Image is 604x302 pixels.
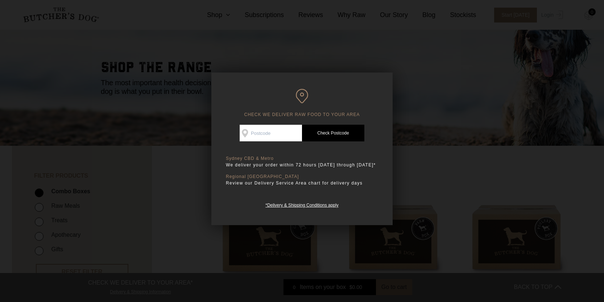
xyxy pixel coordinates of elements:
p: Regional [GEOGRAPHIC_DATA] [226,174,378,179]
a: Check Postcode [302,125,364,141]
input: Postcode [240,125,302,141]
p: We deliver your order within 72 hours [DATE] through [DATE]* [226,161,378,169]
h6: CHECK WE DELIVER RAW FOOD TO YOUR AREA [226,89,378,117]
p: Sydney CBD & Metro [226,156,378,161]
a: *Delivery & Shipping Conditions apply [265,201,338,208]
p: Review our Delivery Service Area chart for delivery days [226,179,378,187]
